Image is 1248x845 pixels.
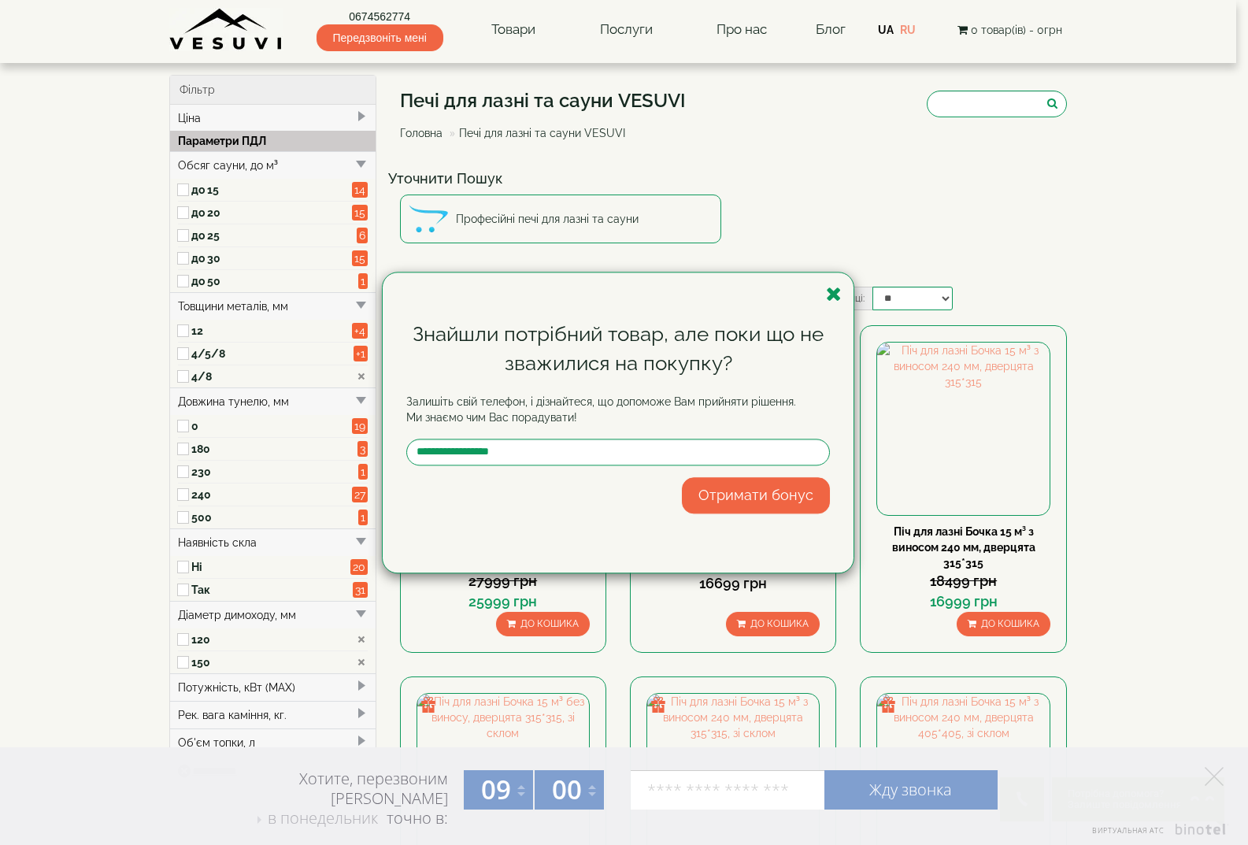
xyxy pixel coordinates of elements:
a: Жду звонка [824,770,998,810]
span: 00 [552,772,582,807]
span: в понедельник [268,807,378,828]
p: Залишіть свій телефон, і дізнайтеся, що допоможе Вам прийняти рішення. Ми знаємо чим Вас порадувати! [406,394,830,425]
span: Виртуальная АТС [1092,825,1165,836]
button: Отримати бонус [682,477,830,513]
span: 09 [481,772,511,807]
div: Знайшли потрібний товар, але поки що не зважилися на покупку? [406,320,830,378]
a: Виртуальная АТС [1083,824,1228,845]
div: Хотите, перезвоним [PERSON_NAME] точно в: [239,769,448,830]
